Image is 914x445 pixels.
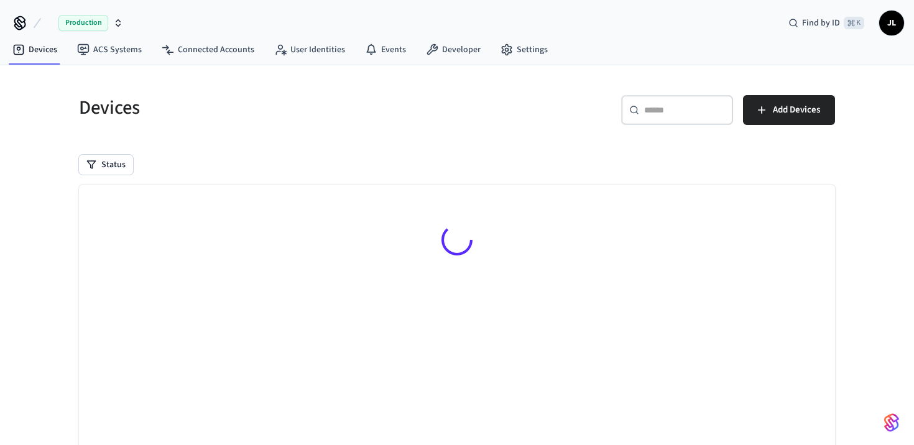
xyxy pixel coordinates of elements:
[773,102,820,118] span: Add Devices
[355,39,416,61] a: Events
[491,39,558,61] a: Settings
[264,39,355,61] a: User Identities
[152,39,264,61] a: Connected Accounts
[67,39,152,61] a: ACS Systems
[58,15,108,31] span: Production
[79,95,450,121] h5: Devices
[743,95,835,125] button: Add Devices
[844,17,864,29] span: ⌘ K
[79,155,133,175] button: Status
[880,12,903,34] span: JL
[416,39,491,61] a: Developer
[879,11,904,35] button: JL
[2,39,67,61] a: Devices
[802,17,840,29] span: Find by ID
[884,413,899,433] img: SeamLogoGradient.69752ec5.svg
[778,12,874,34] div: Find by ID⌘ K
